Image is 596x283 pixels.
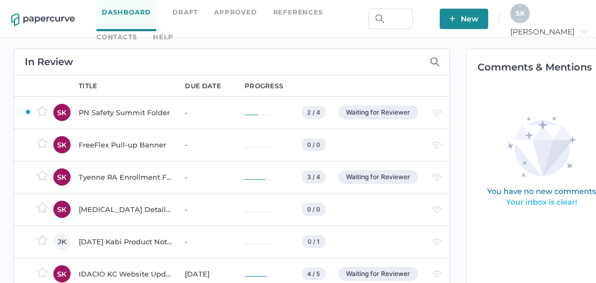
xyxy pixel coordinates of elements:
img: eye-light-gray.b6d092a5.svg [431,238,442,245]
div: 0 / 0 [302,203,325,216]
img: papercurve-logo-colour.7244d18c.svg [11,13,75,26]
input: Search Workspace [369,9,413,29]
div: 0 / 0 [302,138,325,151]
img: search.bf03fe8b.svg [376,15,384,23]
img: ZaPP2z7XVwAAAABJRU5ErkJggg== [25,109,31,115]
img: star-inactive.70f2008a.svg [37,170,48,181]
div: help [153,31,173,43]
td: - [174,193,234,225]
div: SK [53,201,71,218]
a: Contacts [96,31,137,43]
td: - [174,129,234,161]
img: star-inactive.70f2008a.svg [37,138,48,148]
h2: In Review [25,57,73,67]
div: PN Safety Summit Folder [79,106,172,119]
img: star-inactive.70f2008a.svg [37,267,48,278]
span: New [449,9,479,29]
div: 4 / 5 [302,267,325,280]
td: - [174,161,234,193]
img: eye-light-gray.b6d092a5.svg [431,271,442,278]
div: SK [53,168,71,186]
div: [MEDICAL_DATA] Detail Aid - 8 Pager [79,203,172,216]
span: [PERSON_NAME] [510,27,587,37]
a: References [273,6,323,18]
td: - [174,225,234,258]
div: Waiting for Reviewer [338,170,418,184]
img: eye-light-gray.b6d092a5.svg [431,109,442,116]
div: Waiting for Reviewer [338,267,418,281]
img: plus-white.e19ec114.svg [449,16,455,22]
div: 0 / 1 [302,235,325,248]
div: [DATE] Kabi Product Notification Campaign report [79,235,172,248]
div: SK [53,104,71,121]
button: New [440,9,488,29]
div: 2 / 4 [302,106,325,119]
a: Draft [172,6,198,18]
img: star-inactive.70f2008a.svg [37,105,48,116]
td: - [174,96,234,129]
div: SK [53,136,71,153]
span: S K [516,9,525,17]
div: title [79,81,98,91]
i: arrow_right [580,27,587,35]
div: [DATE] [185,267,232,280]
div: IDACIO KC Website Update_Phase 2 [79,267,172,280]
img: eye-light-gray.b6d092a5.svg [431,141,442,148]
div: JK [53,233,71,250]
div: FreeFlex Pull-up Banner [79,138,172,151]
div: Waiting for Reviewer [338,105,418,119]
div: SK [53,265,71,282]
div: due date [185,81,220,91]
div: progress [245,81,283,91]
img: eye-light-gray.b6d092a5.svg [431,206,442,213]
img: star-inactive.70f2008a.svg [37,235,48,245]
a: Approved [214,6,257,18]
div: Tyenne RA Enrollment Form [79,171,172,183]
div: 3 / 4 [302,171,325,183]
img: search-icon-expand.c6106642.svg [430,57,440,67]
img: star-inactive.70f2008a.svg [37,202,48,213]
img: eye-light-gray.b6d092a5.svg [431,174,442,181]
